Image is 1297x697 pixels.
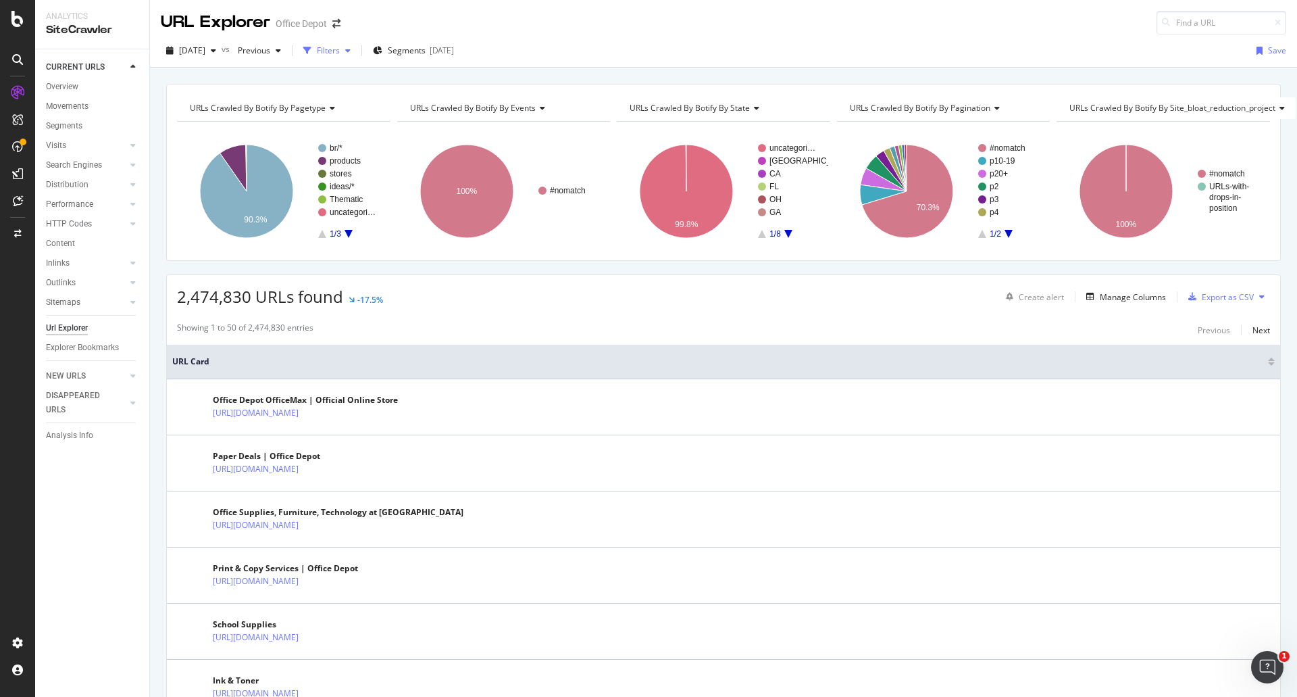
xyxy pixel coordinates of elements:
[46,158,102,172] div: Search Engines
[769,143,815,153] text: uncategori…
[232,40,286,62] button: Previous
[1251,40,1286,62] button: Save
[1069,102,1275,114] span: URLs Crawled By Botify By site_bloat_reduction_project
[213,562,358,575] div: Print & Copy Services | Office Depot
[46,178,88,192] div: Distribution
[46,389,126,417] a: DISAPPEARED URLS
[46,217,126,231] a: HTTP Codes
[46,197,126,212] a: Performance
[990,195,999,204] text: p3
[161,11,270,34] div: URL Explorer
[213,631,299,644] a: [URL][DOMAIN_NAME]
[46,178,126,192] a: Distribution
[769,156,854,166] text: [GEOGRAPHIC_DATA]
[407,97,599,119] h4: URLs Crawled By Botify By events
[330,169,352,178] text: stores
[410,102,536,114] span: URLs Crawled By Botify By events
[917,203,940,212] text: 70.3%
[213,675,357,687] div: Ink & Toner
[388,45,426,56] span: Segments
[397,133,609,250] svg: A chart.
[46,321,88,335] div: Url Explorer
[177,133,388,250] svg: A chart.
[46,158,126,172] a: Search Engines
[1019,291,1064,303] div: Create alert
[298,40,356,62] button: Filters
[46,429,140,443] a: Analysis Info
[1251,651,1283,683] iframe: Intercom live chat
[46,389,114,417] div: DISAPPEARED URLS
[213,462,299,476] a: [URL][DOMAIN_NAME]
[46,369,86,383] div: NEW URLS
[1198,322,1230,338] button: Previous
[1057,133,1268,250] svg: A chart.
[46,256,126,270] a: Inlinks
[161,40,222,62] button: [DATE]
[627,97,818,119] h4: URLs Crawled By Botify By state
[1209,203,1237,213] text: position
[990,182,999,191] text: p2
[46,295,126,310] a: Sitemaps
[187,97,378,119] h4: URLs Crawled By Botify By pagetype
[990,143,1025,153] text: #nomatch
[769,182,779,191] text: FL
[213,519,299,532] a: [URL][DOMAIN_NAME]
[46,276,76,290] div: Outlinks
[1156,11,1286,34] input: Find a URL
[222,43,232,55] span: vs
[46,80,140,94] a: Overview
[1202,291,1254,303] div: Export as CSV
[850,102,990,114] span: URLs Crawled By Botify By pagination
[1209,182,1249,191] text: URLs-with-
[847,97,1038,119] h4: URLs Crawled By Botify By pagination
[190,102,326,114] span: URLs Crawled By Botify By pagetype
[46,11,138,22] div: Analytics
[330,229,341,239] text: 1/3
[769,208,781,217] text: GA
[177,285,343,308] span: 2,474,830 URLs found
[46,369,126,383] a: NEW URLS
[46,295,80,310] div: Sitemaps
[46,429,93,443] div: Analysis Info
[550,186,586,195] text: #nomatch
[456,187,477,196] text: 100%
[177,322,313,338] div: Showing 1 to 50 of 2,474,830 entries
[213,406,299,420] a: [URL][DOMAIN_NAME]
[46,99,88,114] div: Movements
[1081,289,1166,305] button: Manage Columns
[837,133,1048,250] div: A chart.
[46,22,138,38] div: SiteCrawler
[317,45,340,56] div: Filters
[46,276,126,290] a: Outlinks
[213,575,299,588] a: [URL][DOMAIN_NAME]
[232,45,270,56] span: Previous
[46,139,126,153] a: Visits
[675,220,698,229] text: 99.8%
[357,294,383,306] div: -17.5%
[213,506,463,519] div: Office Supplies, Furniture, Technology at [GEOGRAPHIC_DATA]
[1279,651,1290,662] span: 1
[330,195,363,204] text: Thematic
[46,99,140,114] a: Movements
[1209,169,1245,178] text: #nomatch
[1252,322,1270,338] button: Next
[630,102,750,114] span: URLs Crawled By Botify By state
[330,156,361,166] text: products
[244,215,267,224] text: 90.3%
[990,208,999,217] text: p4
[330,208,376,217] text: uncategori…
[46,80,78,94] div: Overview
[769,169,781,178] text: CA
[617,133,828,250] svg: A chart.
[172,356,1265,368] span: URL Card
[1116,220,1137,229] text: 100%
[1100,291,1166,303] div: Manage Columns
[769,195,782,204] text: OH
[1183,286,1254,308] button: Export as CSV
[430,45,454,56] div: [DATE]
[332,19,340,28] div: arrow-right-arrow-left
[46,119,82,133] div: Segments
